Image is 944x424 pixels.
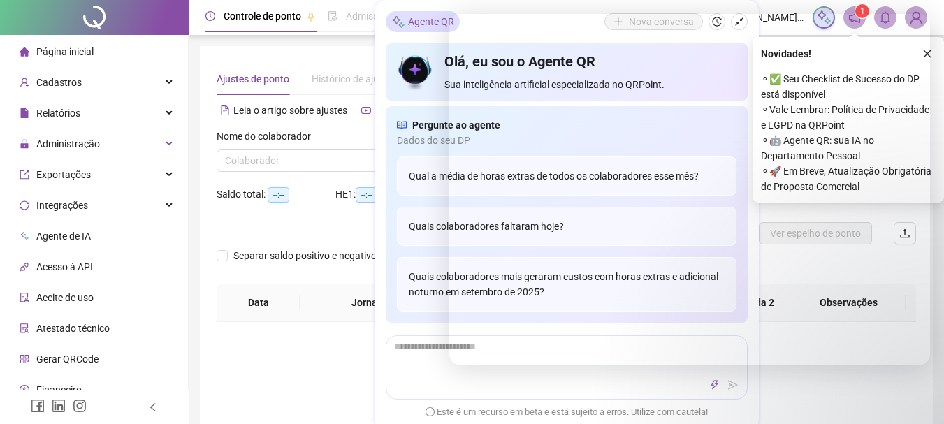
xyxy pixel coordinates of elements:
span: qrcode [20,354,29,364]
span: left [148,402,158,412]
span: pushpin [307,13,315,21]
span: file-done [328,11,337,21]
h4: Olá, eu sou o Agente QR [444,52,736,71]
span: [PERSON_NAME] - [PERSON_NAME] [722,10,804,25]
span: file [20,108,29,118]
span: sync [20,200,29,210]
span: --:-- [268,187,289,203]
span: home [20,47,29,57]
span: Agente de IA [36,231,91,242]
span: Gerar QRCode [36,353,99,365]
span: Integrações [36,200,88,211]
span: Pergunte ao agente [412,117,500,133]
button: thunderbolt [706,377,723,393]
span: thunderbolt [710,380,720,390]
span: Exportações [36,169,91,180]
span: solution [20,323,29,333]
label: Nome do colaborador [217,129,320,144]
div: HE 1: [335,187,405,203]
span: clock-circle [205,11,215,21]
span: Leia o artigo sobre ajustes [233,105,347,116]
span: facebook [31,399,45,413]
span: Financeiro [36,384,82,395]
span: Este é um recurso em beta e está sujeito a erros. Utilize com cautela! [426,405,708,419]
span: Relatórios [36,108,80,119]
div: Qual a média de horas extras de todos os colaboradores esse mês? [397,156,736,196]
span: Controle de ponto [224,10,301,22]
span: Sua inteligência artificial especializada no QRPoint. [444,77,736,92]
span: Histórico de ajustes [312,73,397,85]
span: youtube [361,105,371,115]
iframe: Intercom live chat [449,14,930,365]
span: file-text [220,105,230,115]
span: Administração [36,138,100,149]
th: Data [217,284,300,322]
div: Não há dados [233,389,899,404]
span: Cadastros [36,77,82,88]
div: Quais colaboradores mais geraram custos com horas extras e adicional noturno em setembro de 2025? [397,257,736,312]
span: Separar saldo positivo e negativo? [228,248,387,263]
span: Dados do seu DP [397,133,736,148]
span: lock [20,139,29,149]
span: Ajustes de ponto [217,73,289,85]
span: user-add [20,78,29,87]
button: send [725,377,741,393]
span: --:-- [356,187,377,203]
span: Atestado técnico [36,323,110,334]
span: dollar [20,385,29,395]
span: api [20,262,29,272]
img: sparkle-icon.fc2bf0ac1784a2077858766a79e2daf3.svg [391,15,405,29]
span: audit [20,293,29,302]
span: instagram [73,399,87,413]
sup: 1 [855,4,869,18]
span: notification [848,11,861,24]
div: Quais colaboradores faltaram hoje? [397,207,736,246]
span: exclamation-circle [426,407,435,416]
button: Nova conversa [604,13,703,30]
span: linkedin [52,399,66,413]
div: Saldo total: [217,187,335,203]
span: Aceite de uso [36,292,94,303]
div: Agente QR [386,11,460,32]
span: Acesso à API [36,261,93,272]
iframe: Intercom live chat [896,377,930,410]
th: Jornadas [300,284,444,322]
img: 91239 [906,7,927,28]
span: Página inicial [36,46,94,57]
span: read [397,117,407,133]
span: export [20,170,29,180]
img: sparkle-icon.fc2bf0ac1784a2077858766a79e2daf3.svg [816,10,832,25]
img: icon [397,52,434,92]
span: bell [879,11,892,24]
span: 1 [860,6,865,16]
span: Admissão digital [346,10,418,22]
